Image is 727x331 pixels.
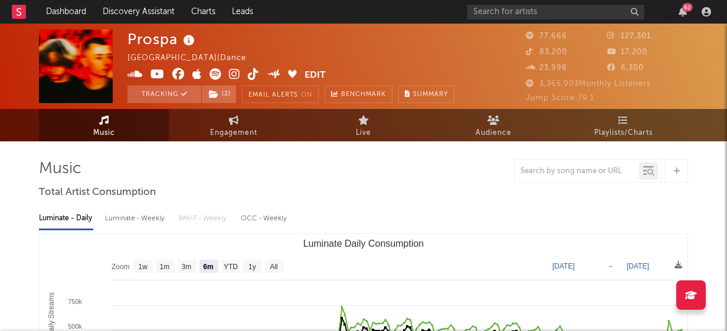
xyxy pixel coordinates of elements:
text: Zoom [112,263,130,271]
span: 83,200 [526,48,567,56]
div: Luminate - Daily [39,208,93,229]
span: 3,365,903 Monthly Listeners [526,80,651,88]
span: Live [356,126,371,140]
span: 17,200 [607,48,647,56]
span: Playlists/Charts [594,126,653,140]
div: [GEOGRAPHIC_DATA] | Dance [127,51,273,65]
span: 77,666 [526,32,567,40]
button: 62 [679,7,687,16]
button: Tracking [127,85,201,103]
text: YTD [224,263,238,271]
a: Audience [428,109,558,141]
text: [DATE] [627,262,649,270]
span: Engagement [210,126,257,140]
span: Jump Score: 79.1 [526,94,594,102]
span: Total Artist Consumption [39,186,156,200]
div: Luminate - Weekly [105,208,167,229]
span: 6,300 [607,64,644,72]
a: Playlists/Charts [558,109,688,141]
span: ( 2 ) [201,85,237,103]
span: 127,301 [607,32,651,40]
button: (2) [202,85,236,103]
a: Engagement [169,109,299,141]
text: Luminate Daily Consumption [303,239,424,249]
text: 750k [68,298,82,305]
div: Prospa [127,29,198,49]
span: Summary [413,91,448,98]
a: Benchmark [325,85,392,103]
text: 1m [160,263,170,271]
input: Search by song name or URL [515,167,639,176]
text: 1y [248,263,256,271]
text: 1w [139,263,148,271]
text: → [607,262,614,270]
button: Summary [398,85,454,103]
text: 3m [182,263,192,271]
div: 62 [682,3,693,12]
span: Music [93,126,115,140]
input: Search for artists [467,5,644,19]
text: [DATE] [552,262,575,270]
span: Benchmark [341,88,386,102]
a: Music [39,109,169,141]
text: 500k [68,323,82,330]
div: OCC - Weekly [241,208,288,229]
span: Audience [476,126,512,140]
button: Email AlertsOn [242,85,319,103]
text: All [270,263,277,271]
em: On [301,92,312,98]
a: Live [299,109,428,141]
span: 23,998 [526,64,567,72]
button: Edit [304,68,326,83]
text: 6m [203,263,213,271]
